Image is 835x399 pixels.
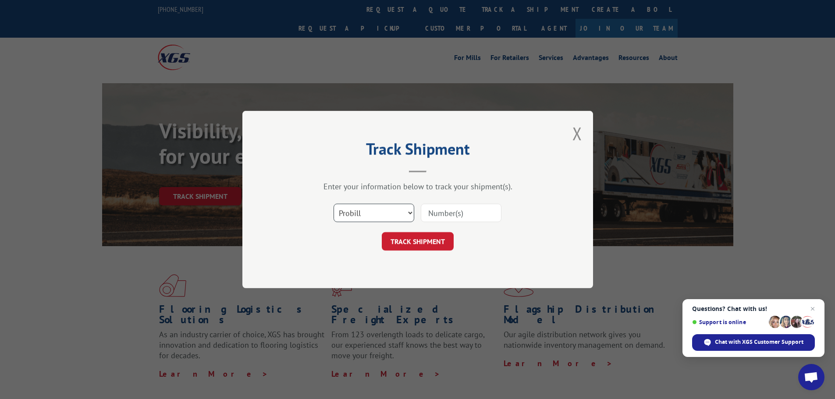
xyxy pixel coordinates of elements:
[421,204,501,222] input: Number(s)
[572,122,582,145] button: Close modal
[798,364,824,390] div: Open chat
[807,304,818,314] span: Close chat
[286,143,549,159] h2: Track Shipment
[692,334,815,351] div: Chat with XGS Customer Support
[692,319,766,325] span: Support is online
[715,338,803,346] span: Chat with XGS Customer Support
[692,305,815,312] span: Questions? Chat with us!
[286,181,549,191] div: Enter your information below to track your shipment(s).
[382,232,454,251] button: TRACK SHIPMENT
